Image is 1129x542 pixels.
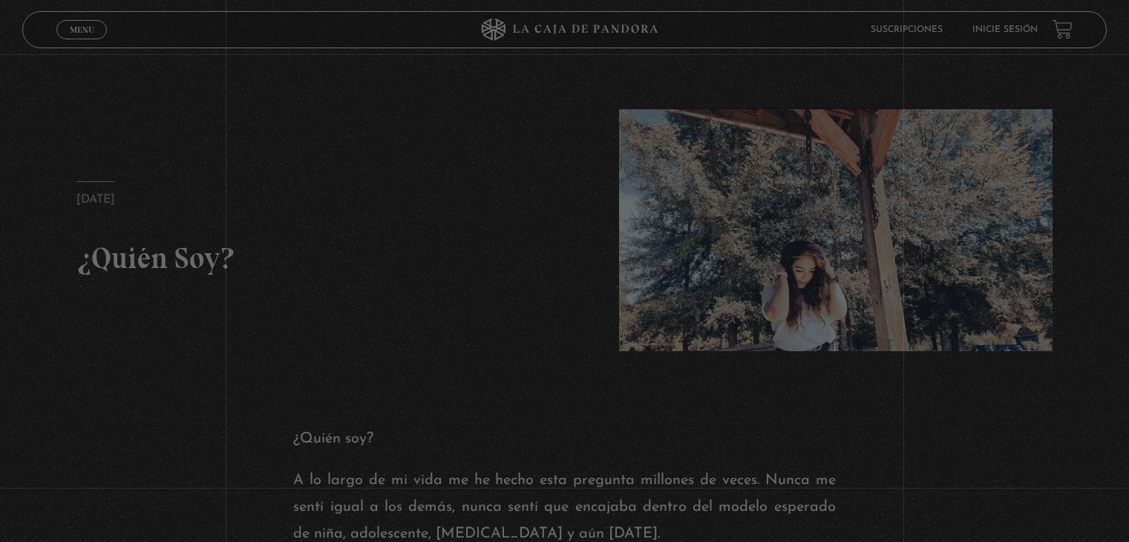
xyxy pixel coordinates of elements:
span: Cerrar [65,37,99,48]
a: View your shopping cart [1053,19,1073,39]
h2: ¿Quién Soy? [76,237,510,278]
a: Inicie sesión [972,25,1038,34]
p: [DATE] [76,181,115,211]
span: Menu [70,25,94,34]
a: Suscripciones [871,25,943,34]
p: ¿Quién soy? [293,425,835,452]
